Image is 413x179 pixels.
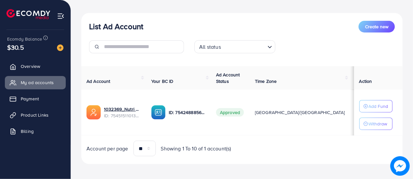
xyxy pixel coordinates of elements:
[359,118,393,130] button: Withdraw
[369,102,388,110] p: Add Fund
[57,12,64,20] img: menu
[5,60,66,73] a: Overview
[104,106,141,112] a: 1032369_Nutri Diva ad acc 1_1756742432079
[151,78,174,84] span: Your BC ID
[21,79,54,86] span: My ad accounts
[369,120,387,128] p: Withdraw
[6,9,50,19] img: logo
[359,21,395,32] button: Create new
[57,45,63,51] img: image
[104,106,141,119] div: <span class='underline'>1032369_Nutri Diva ad acc 1_1756742432079</span></br>7545151101340057601
[216,108,244,117] span: Approved
[161,145,231,152] span: Showing 1 To 10 of 1 account(s)
[104,112,141,119] span: ID: 7545151101340057601
[169,109,206,116] p: ID: 7542488856185274384
[255,78,277,84] span: Time Zone
[7,43,24,52] span: $30.5
[86,145,128,152] span: Account per page
[216,71,240,84] span: Ad Account Status
[89,22,143,31] h3: List Ad Account
[5,76,66,89] a: My ad accounts
[359,100,393,112] button: Add Fund
[5,109,66,121] a: Product Links
[21,96,39,102] span: Payment
[86,105,101,120] img: ic-ads-acc.e4c84228.svg
[223,41,265,52] input: Search for option
[21,128,34,134] span: Billing
[5,125,66,138] a: Billing
[365,23,388,30] span: Create new
[198,42,222,52] span: All status
[7,36,42,42] span: Ecomdy Balance
[390,156,410,176] img: image
[21,63,40,70] span: Overview
[151,105,166,120] img: ic-ba-acc.ded83a64.svg
[255,109,345,116] span: [GEOGRAPHIC_DATA]/[GEOGRAPHIC_DATA]
[21,112,49,118] span: Product Links
[194,40,275,53] div: Search for option
[86,78,110,84] span: Ad Account
[359,78,372,84] span: Action
[5,92,66,105] a: Payment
